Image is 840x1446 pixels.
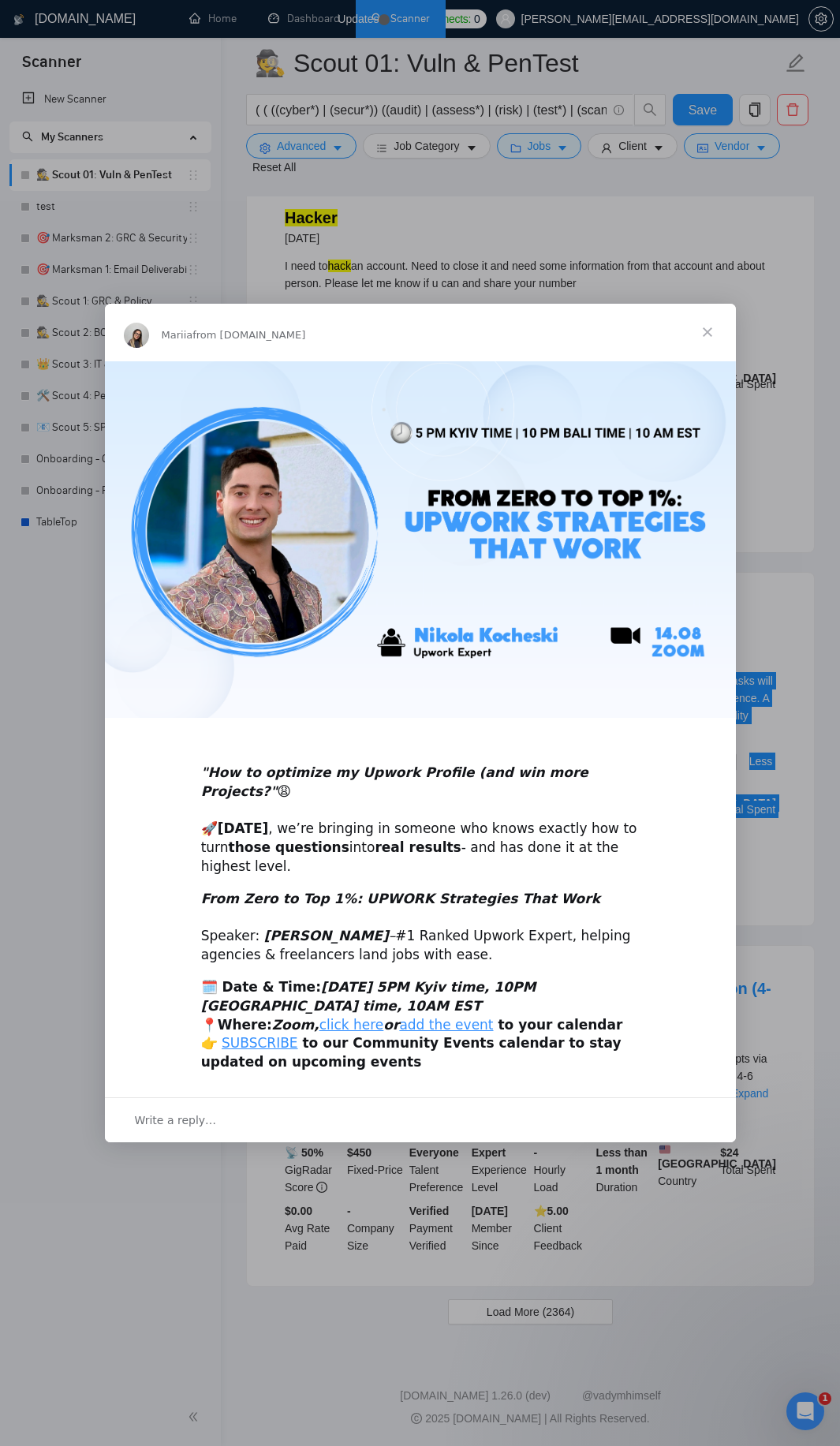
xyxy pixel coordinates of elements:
[264,928,389,943] b: [PERSON_NAME]
[201,891,600,906] i: From Zero to Top 1%: UPWORK Strategies That Work
[375,839,461,855] b: real results
[192,329,305,341] span: from [DOMAIN_NAME]
[229,839,349,855] b: those questions
[201,745,640,876] div: 🚀 , we’re bringing in someone who knows exactly how to turn into - and has done it at the highest...
[201,890,640,965] div: Speaker: #1 Ranked Upwork Expert, helping agencies & freelancers land jobs with ease.
[218,820,269,836] b: [DATE]
[201,1035,622,1070] b: to our Community Events calendar to stay updated on upcoming events
[319,1017,384,1033] a: click here
[201,978,640,1072] div: 📍 👉
[222,1035,298,1051] a: SUBSCRIBE
[124,323,149,348] img: Profile image for Mariia
[272,1017,498,1033] i: Zoom, or
[135,1110,217,1130] span: Write a reply…
[399,1017,493,1033] a: add the event
[259,928,395,943] i: –
[201,979,536,1014] b: 🗓️ Date & Time:
[201,979,536,1014] i: [DATE] 5PM Kyiv time, 10PM [GEOGRAPHIC_DATA] time, 10AM EST
[218,1017,623,1033] b: Where: to your calendar
[105,1097,736,1142] div: Open conversation and reply
[162,329,193,341] span: Mariia
[201,764,588,799] b: 😩
[201,764,588,799] i: "How to optimize my Upwork Profile (and win more Projects?"
[679,304,736,361] span: Close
